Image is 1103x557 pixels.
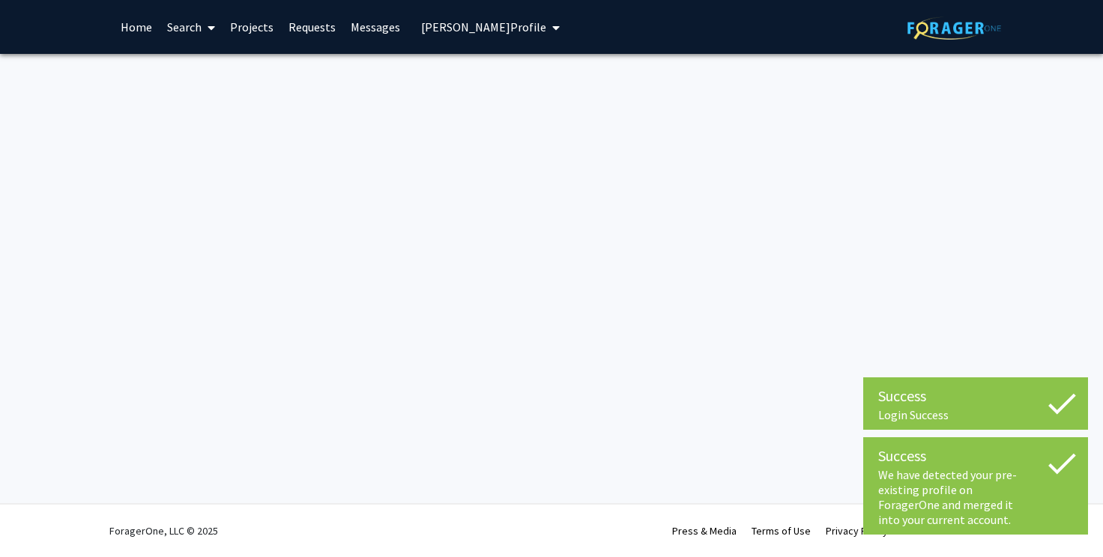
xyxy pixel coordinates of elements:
[281,1,343,53] a: Requests
[878,385,1073,407] div: Success
[907,16,1001,40] img: ForagerOne Logo
[878,407,1073,422] div: Login Success
[878,445,1073,467] div: Success
[343,1,408,53] a: Messages
[752,524,811,538] a: Terms of Use
[826,524,888,538] a: Privacy Policy
[113,1,160,53] a: Home
[109,505,218,557] div: ForagerOne, LLC © 2025
[223,1,281,53] a: Projects
[878,467,1073,527] div: We have detected your pre-existing profile on ForagerOne and merged it into your current account.
[160,1,223,53] a: Search
[421,19,546,34] span: [PERSON_NAME] Profile
[672,524,737,538] a: Press & Media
